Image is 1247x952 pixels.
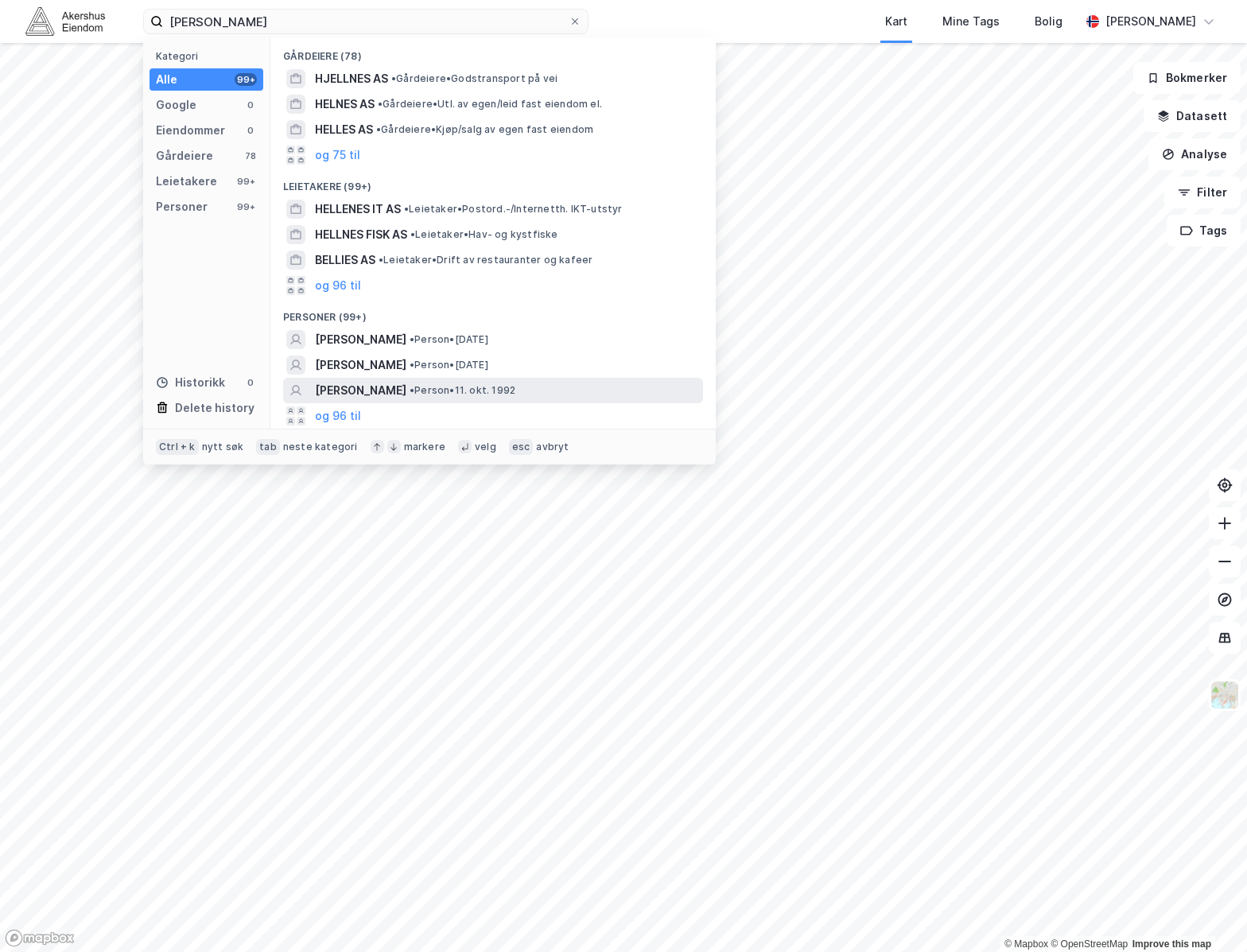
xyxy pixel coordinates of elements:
button: Bokmerker [1133,62,1241,94]
span: [PERSON_NAME] [315,356,406,375]
span: • [379,254,383,266]
span: Person • [DATE] [410,359,488,371]
span: • [410,228,415,240]
div: Personer (99+) [270,298,716,327]
span: [PERSON_NAME] [315,330,406,349]
span: HELNES AS [315,95,375,114]
div: Personer [156,197,208,216]
span: Person • 11. okt. 1992 [410,384,515,397]
div: Eiendommer [156,121,225,140]
div: Leietakere (99+) [270,168,716,196]
span: [PERSON_NAME] [315,381,406,400]
div: Alle [156,70,177,89]
input: Søk på adresse, matrikkel, gårdeiere, leietakere eller personer [163,10,569,33]
span: Gårdeiere • Utl. av egen/leid fast eiendom el. [378,98,602,111]
div: Bolig [1035,12,1062,31]
div: 0 [244,376,257,389]
span: Leietaker • Postord.-/Internetth. IKT-utstyr [404,203,623,216]
span: • [378,98,383,110]
div: markere [404,441,445,453]
iframe: Chat Widget [1167,876,1247,952]
button: og 96 til [315,406,361,425]
span: Gårdeiere • Kjøp/salg av egen fast eiendom [376,123,593,136]
span: Person • [DATE] [410,333,488,346]
div: Google [156,95,196,115]
span: • [391,72,396,84]
div: Delete history [175,398,254,418]
a: OpenStreetMap [1051,938,1128,950]
button: Filter [1164,177,1241,208]
span: HELLES AS [315,120,373,139]
div: esc [509,439,534,455]
div: 0 [244,99,257,111]
div: avbryt [536,441,569,453]
div: nytt søk [202,441,244,453]
a: Mapbox homepage [5,929,75,947]
span: HELLNES FISK AS [315,225,407,244]
span: HJELLNES AS [315,69,388,88]
span: • [410,359,414,371]
span: • [410,384,414,396]
span: Gårdeiere • Godstransport på vei [391,72,557,85]
img: Z [1210,680,1240,710]
div: 0 [244,124,257,137]
div: 78 [244,150,257,162]
div: Gårdeiere [156,146,213,165]
span: • [376,123,381,135]
a: Mapbox [1004,938,1048,950]
button: og 75 til [315,146,360,165]
button: Datasett [1144,100,1241,132]
div: [PERSON_NAME] [1105,12,1196,31]
div: 99+ [235,175,257,188]
button: Tags [1167,215,1241,247]
div: 99+ [235,73,257,86]
button: og 96 til [315,276,361,295]
div: neste kategori [283,441,358,453]
div: Historikk [156,373,225,392]
div: tab [256,439,280,455]
div: Leietakere [156,172,217,191]
span: BELLIES AS [315,251,375,270]
div: velg [475,441,496,453]
div: Mine Tags [942,12,1000,31]
a: Improve this map [1132,938,1211,950]
div: Kart [885,12,907,31]
img: akershus-eiendom-logo.9091f326c980b4bce74ccdd9f866810c.svg [25,7,105,35]
span: • [410,333,414,345]
span: HELLENES IT AS [315,200,401,219]
div: 99+ [235,200,257,213]
div: Gårdeiere (78) [270,37,716,66]
span: • [404,203,409,215]
div: Ctrl + k [156,439,199,455]
div: Kontrollprogram for chat [1167,876,1247,952]
div: Kategori [156,50,263,62]
span: Leietaker • Drift av restauranter og kafeer [379,254,592,266]
button: Analyse [1148,138,1241,170]
span: Leietaker • Hav- og kystfiske [410,228,558,241]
